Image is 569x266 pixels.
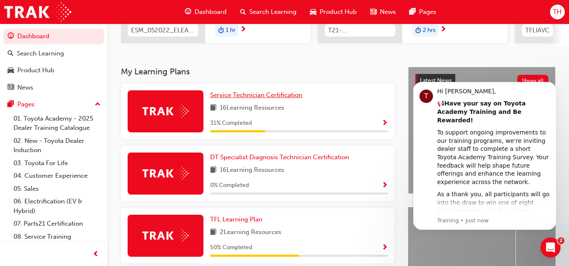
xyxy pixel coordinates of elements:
[382,180,388,191] button: Show Progress
[233,3,303,21] a: search-iconSearch Learning
[195,7,227,17] span: Dashboard
[3,46,104,61] a: Search Learning
[142,229,189,242] img: Trak
[240,26,246,34] span: next-icon
[220,165,284,176] span: 16 Learning Resources
[10,182,104,195] a: 05. Sales
[540,237,561,258] iframe: Intercom live chat
[550,5,565,19] button: TH
[142,105,189,118] img: Trak
[240,7,246,17] span: search-icon
[8,33,14,40] span: guage-icon
[320,7,357,17] span: Product Hub
[210,216,262,223] span: TFL Learning Plan
[8,50,13,58] span: search-icon
[210,119,252,128] span: 31 % Completed
[363,3,403,21] a: news-iconNews
[3,63,104,78] a: Product Hub
[8,101,14,108] span: pages-icon
[3,97,104,112] button: Pages
[10,217,104,230] a: 07. Parts21 Certification
[210,91,302,99] span: Service Technician Certification
[93,249,99,260] span: prev-icon
[370,7,377,17] span: news-icon
[401,74,569,235] iframe: Intercom notifications message
[121,67,395,76] h3: My Learning Plans
[218,25,224,36] span: duration-icon
[558,237,564,244] span: 2
[17,66,54,75] div: Product Hub
[3,29,104,44] a: Dashboard
[408,67,556,194] a: Latest NewsShow allHelp Shape the Future of Toyota Academy Training and Win an eMastercard!Revolu...
[403,3,443,21] a: pages-iconPages
[8,67,14,74] span: car-icon
[409,7,416,17] span: pages-icon
[210,165,216,176] span: book-icon
[525,26,550,35] span: TFLIAVC
[17,100,35,109] div: Pages
[382,182,388,190] span: Show Progress
[210,90,306,100] a: Service Technician Certification
[10,112,104,134] a: 01. Toyota Academy - 2025 Dealer Training Catalogue
[210,103,216,113] span: book-icon
[210,243,252,253] span: 50 % Completed
[17,49,64,58] div: Search Learning
[310,7,316,17] span: car-icon
[382,244,388,252] span: Show Progress
[10,134,104,157] a: 02. New - Toyota Dealer Induction
[210,181,249,190] span: 0 % Completed
[4,3,71,21] img: Trak
[423,26,435,35] span: 2 hrs
[3,80,104,95] a: News
[17,83,33,92] div: News
[10,169,104,182] a: 04. Customer Experience
[220,103,284,113] span: 16 Learning Resources
[8,84,14,92] span: news-icon
[328,26,392,35] span: T21-FOD_HVIS_PREREQ
[382,120,388,127] span: Show Progress
[419,7,436,17] span: Pages
[185,7,191,17] span: guage-icon
[10,195,104,217] a: 06. Electrification (EV & Hybrid)
[380,7,396,17] span: News
[440,26,446,34] span: next-icon
[210,153,353,162] a: DT Specialist Diagnosis Technician Certification
[226,26,235,35] span: 1 hr
[10,230,104,243] a: 08. Service Training
[249,7,297,17] span: Search Learning
[210,153,349,161] span: DT Specialist Diagnosis Technician Certification
[10,157,104,170] a: 03. Toyota For Life
[142,167,189,180] img: Trak
[220,227,281,238] span: 2 Learning Resources
[382,118,388,129] button: Show Progress
[415,25,421,36] span: duration-icon
[3,27,104,97] button: DashboardSearch LearningProduct HubNews
[210,227,216,238] span: book-icon
[382,242,388,253] button: Show Progress
[553,7,561,17] span: TH
[210,215,266,224] a: TFL Learning Plan
[178,3,233,21] a: guage-iconDashboard
[95,99,101,110] span: up-icon
[303,3,363,21] a: car-iconProduct Hub
[131,26,195,35] span: ESM_052022_ELEARN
